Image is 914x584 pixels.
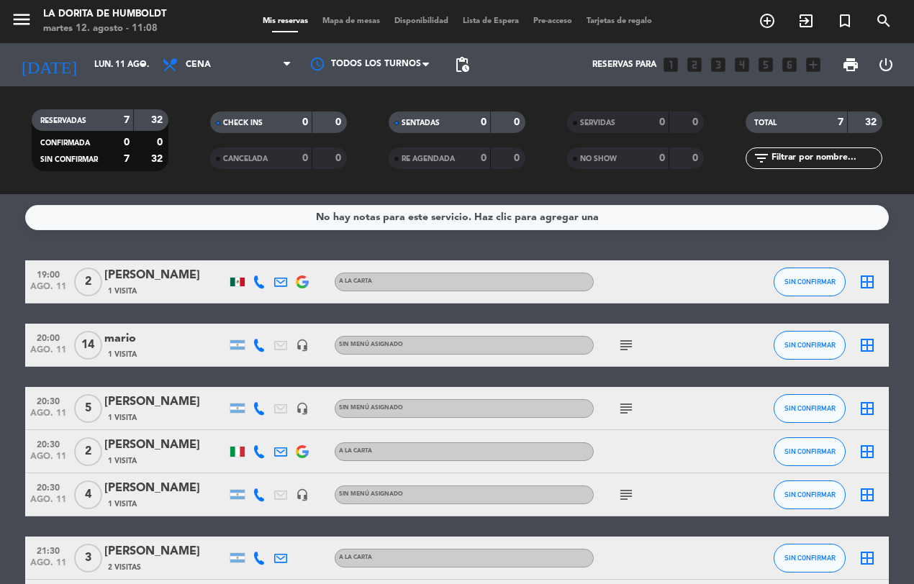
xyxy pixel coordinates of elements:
[659,153,665,163] strong: 0
[784,278,836,286] span: SIN CONFIRMAR
[11,9,32,30] i: menu
[784,554,836,562] span: SIN CONFIRMAR
[753,150,770,167] i: filter_list
[692,153,701,163] strong: 0
[124,115,130,125] strong: 7
[514,153,522,163] strong: 0
[255,17,315,25] span: Mis reservas
[11,9,32,35] button: menu
[709,55,728,74] i: looks_3
[804,55,823,74] i: add_box
[859,400,876,417] i: border_all
[865,117,879,127] strong: 32
[104,479,227,498] div: [PERSON_NAME]
[859,337,876,354] i: border_all
[11,49,87,81] i: [DATE]
[759,12,776,29] i: add_circle_outline
[30,282,66,298] span: ago. 11
[339,448,372,454] span: A LA CARTA
[659,117,665,127] strong: 0
[151,115,166,125] strong: 32
[74,437,102,466] span: 2
[580,155,617,163] span: NO SHOW
[43,7,166,22] div: La Dorita de Humboldt
[580,119,615,127] span: SERVIDAS
[104,436,227,455] div: [PERSON_NAME]
[514,117,522,127] strong: 0
[302,153,308,163] strong: 0
[30,345,66,362] span: ago. 11
[339,555,372,560] span: A LA CARTA
[661,55,680,74] i: looks_one
[104,542,227,561] div: [PERSON_NAME]
[296,488,309,501] i: headset_mic
[30,495,66,511] span: ago. 11
[108,286,137,297] span: 1 Visita
[774,480,846,509] button: SIN CONFIRMAR
[30,392,66,409] span: 20:30
[774,331,846,360] button: SIN CONFIRMAR
[842,56,859,73] span: print
[30,329,66,345] span: 20:00
[30,409,66,425] span: ago. 11
[859,486,876,503] i: border_all
[784,491,836,498] span: SIN CONFIRMAR
[592,60,656,70] span: Reservas para
[223,155,268,163] span: CANCELADA
[859,549,876,567] i: border_all
[30,435,66,452] span: 20:30
[784,341,836,349] span: SIN CONFIRMAR
[74,331,102,360] span: 14
[296,402,309,415] i: headset_mic
[157,137,166,147] strong: 0
[402,155,455,163] span: RE AGENDADA
[151,154,166,164] strong: 32
[296,275,309,288] img: google-logo.png
[685,55,704,74] i: looks_two
[74,268,102,296] span: 2
[774,544,846,572] button: SIN CONFIRMAR
[836,12,854,29] i: turned_in_not
[774,437,846,466] button: SIN CONFIRMAR
[617,337,635,354] i: subject
[74,544,102,572] span: 3
[453,56,471,73] span: pending_actions
[30,542,66,558] span: 21:30
[770,150,882,166] input: Filtrar por nombre...
[30,558,66,575] span: ago. 11
[784,447,836,455] span: SIN CONFIRMAR
[43,22,166,36] div: martes 12. agosto - 11:08
[302,117,308,127] strong: 0
[877,56,895,73] i: power_settings_new
[108,455,137,467] span: 1 Visita
[526,17,579,25] span: Pre-acceso
[579,17,659,25] span: Tarjetas de regalo
[339,342,403,347] span: Sin menú asignado
[108,498,137,510] span: 1 Visita
[104,393,227,411] div: [PERSON_NAME]
[316,209,599,226] div: No hay notas para este servicio. Haz clic para agregar una
[859,443,876,460] i: border_all
[456,17,526,25] span: Lista de Espera
[402,119,440,127] span: SENTADAS
[30,265,66,282] span: 19:00
[40,156,98,163] span: SIN CONFIRMAR
[481,117,487,127] strong: 0
[124,137,130,147] strong: 0
[692,117,701,127] strong: 0
[124,154,130,164] strong: 7
[134,56,151,73] i: arrow_drop_down
[315,17,387,25] span: Mapa de mesas
[754,119,777,127] span: TOTAL
[617,486,635,503] i: subject
[335,153,344,163] strong: 0
[481,153,487,163] strong: 0
[223,119,263,127] span: CHECK INS
[296,339,309,352] i: headset_mic
[104,329,227,348] div: mario
[108,349,137,360] span: 1 Visita
[875,12,892,29] i: search
[797,12,815,29] i: exit_to_app
[40,117,86,124] span: RESERVADAS
[387,17,456,25] span: Disponibilidad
